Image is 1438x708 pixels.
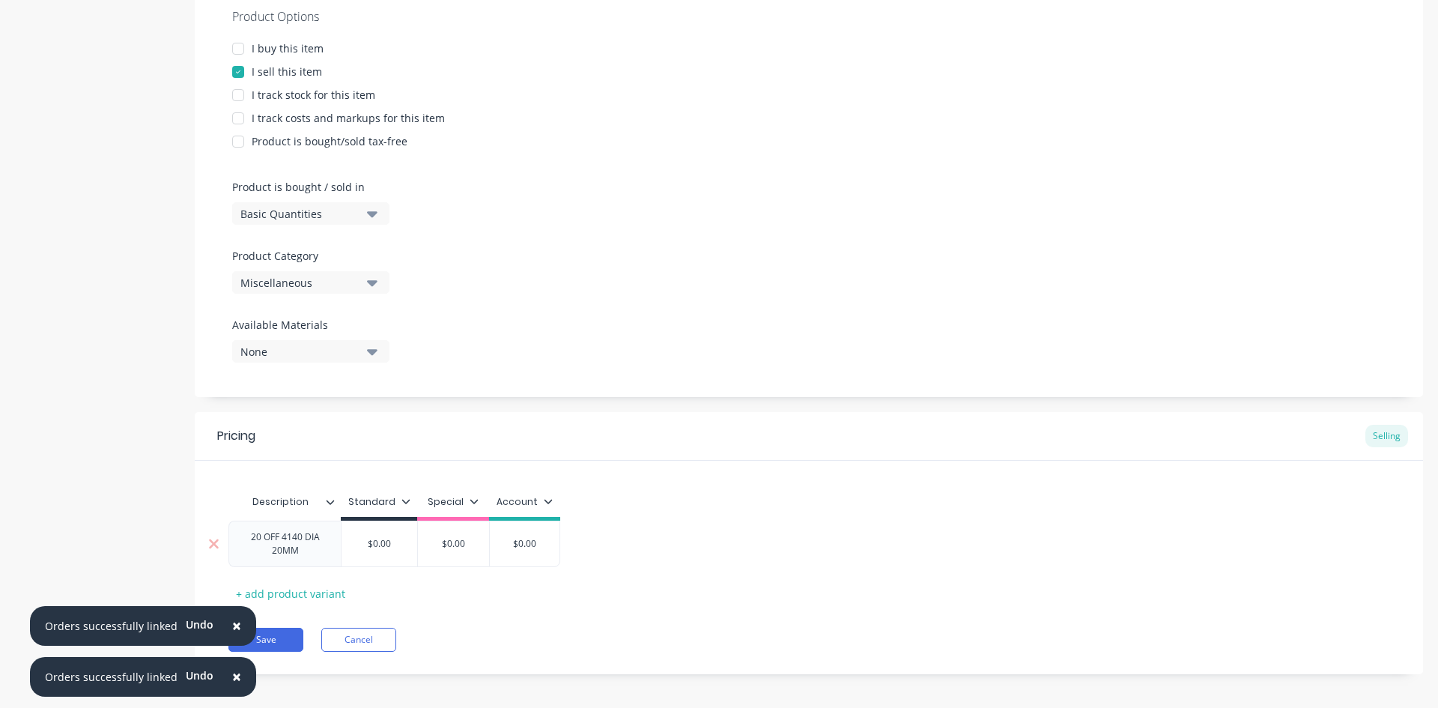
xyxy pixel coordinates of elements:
button: Save [228,628,303,652]
div: + add product variant [228,582,353,605]
div: $0.00 [342,525,417,563]
button: None [232,340,389,363]
div: Description [228,487,341,517]
div: Selling [1365,425,1408,447]
span: × [232,615,241,636]
div: Standard [348,495,410,509]
div: I sell this item [252,64,322,79]
button: Close [217,659,256,695]
label: Product is bought / sold in [232,179,382,195]
div: Miscellaneous [240,275,360,291]
span: × [232,666,241,687]
label: Available Materials [232,317,389,333]
div: I track stock for this item [252,87,375,103]
div: Special [428,495,479,509]
div: 20 OFF 4140 DIA 20MM$0.00$0.00$0.00 [228,521,560,567]
button: Cancel [321,628,396,652]
div: 20 OFF 4140 DIA 20MM [235,527,335,560]
div: Basic Quantities [240,206,360,222]
div: I buy this item [252,40,324,56]
button: Undo [178,665,222,687]
button: Undo [178,614,222,636]
button: Basic Quantities [232,202,389,225]
label: Product Category [232,248,382,264]
div: Orders successfully linked [45,618,178,634]
div: Product is bought/sold tax-free [252,133,407,149]
div: $0.00 [487,525,562,563]
div: Product Options [232,7,1386,25]
div: Account [497,495,553,509]
div: Description [228,483,332,521]
button: Close [217,608,256,644]
div: $0.00 [416,525,491,563]
div: Pricing [217,427,255,445]
div: I track costs and markups for this item [252,110,445,126]
div: None [240,344,360,360]
div: Orders successfully linked [45,669,178,685]
button: Miscellaneous [232,271,389,294]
